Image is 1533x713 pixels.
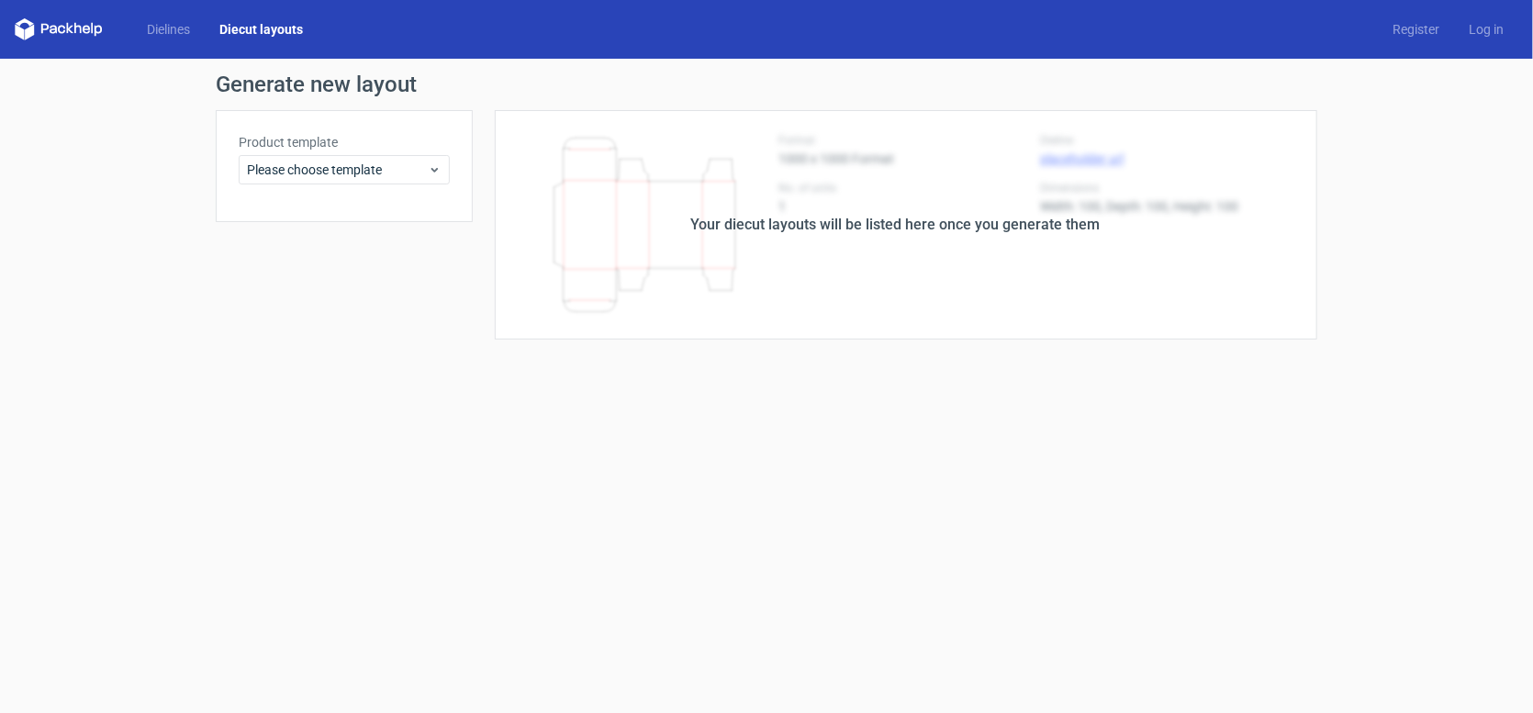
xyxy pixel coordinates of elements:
a: Diecut layouts [205,20,318,39]
a: Log in [1454,20,1518,39]
label: Product template [239,133,450,151]
span: Please choose template [247,161,428,179]
a: Register [1378,20,1454,39]
a: Dielines [132,20,205,39]
h1: Generate new layout [216,73,1317,95]
div: Your diecut layouts will be listed here once you generate them [690,214,1100,236]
